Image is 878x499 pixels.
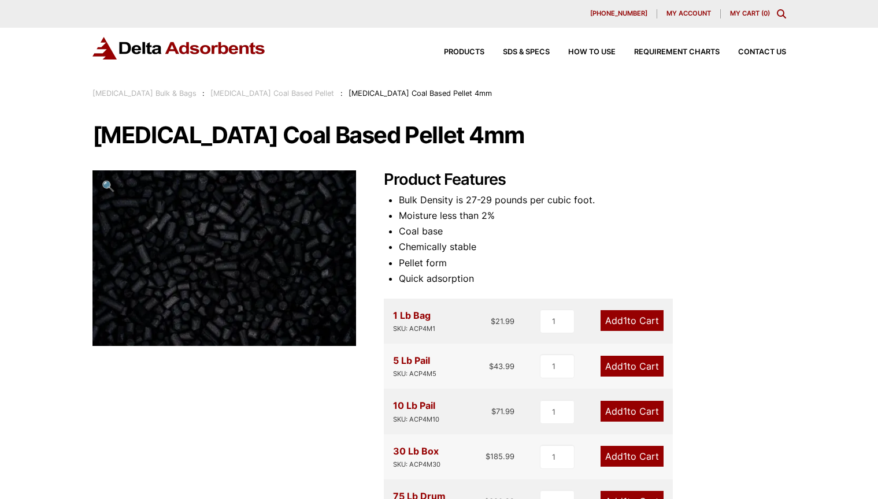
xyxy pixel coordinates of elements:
[393,444,440,470] div: 30 Lb Box
[393,353,436,379] div: 5 Lb Pail
[349,89,492,98] span: [MEDICAL_DATA] Coal Based Pellet 4mm
[634,49,720,56] span: Requirement Charts
[486,452,514,461] bdi: 185.99
[491,316,514,326] bdi: 21.99
[623,450,627,462] span: 1
[777,9,786,18] div: Toggle Modal Content
[491,407,514,416] bdi: 71.99
[92,123,786,147] h1: [MEDICAL_DATA] Coal Based Pellet 4mm
[210,89,334,98] a: [MEDICAL_DATA] Coal Based Pellet
[393,323,435,334] div: SKU: ACP4M1
[601,446,664,467] a: Add1to Cart
[484,49,550,56] a: SDS & SPECS
[601,310,664,331] a: Add1to Cart
[393,414,439,425] div: SKU: ACP4M10
[393,308,435,334] div: 1 Lb Bag
[601,401,664,422] a: Add1to Cart
[623,315,627,326] span: 1
[550,49,616,56] a: How to Use
[399,224,786,239] li: Coal base
[340,89,343,98] span: :
[393,398,439,424] div: 10 Lb Pail
[425,49,484,56] a: Products
[486,452,490,461] span: $
[568,49,616,56] span: How to Use
[581,9,657,18] a: [PHONE_NUMBER]
[491,316,495,326] span: $
[489,362,514,371] bdi: 43.99
[590,10,647,17] span: [PHONE_NUMBER]
[657,9,721,18] a: My account
[399,239,786,255] li: Chemically stable
[489,362,494,371] span: $
[730,9,770,17] a: My Cart (0)
[92,37,266,59] img: Delta Adsorbents
[503,49,550,56] span: SDS & SPECS
[444,49,484,56] span: Products
[393,459,440,470] div: SKU: ACP4M30
[92,89,197,98] a: [MEDICAL_DATA] Bulk & Bags
[623,405,627,417] span: 1
[623,360,627,372] span: 1
[616,49,720,56] a: Requirement Charts
[102,180,115,192] span: 🔍
[393,368,436,379] div: SKU: ACP4M5
[399,255,786,271] li: Pellet form
[399,271,786,286] li: Quick adsorption
[384,170,786,189] h2: Product Features
[202,89,205,98] span: :
[738,49,786,56] span: Contact Us
[764,9,768,17] span: 0
[92,170,124,202] a: View full-screen image gallery
[399,208,786,224] li: Moisture less than 2%
[399,192,786,208] li: Bulk Density is 27-29 pounds per cubic foot.
[491,407,496,416] span: $
[601,356,664,377] a: Add1to Cart
[666,10,711,17] span: My account
[720,49,786,56] a: Contact Us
